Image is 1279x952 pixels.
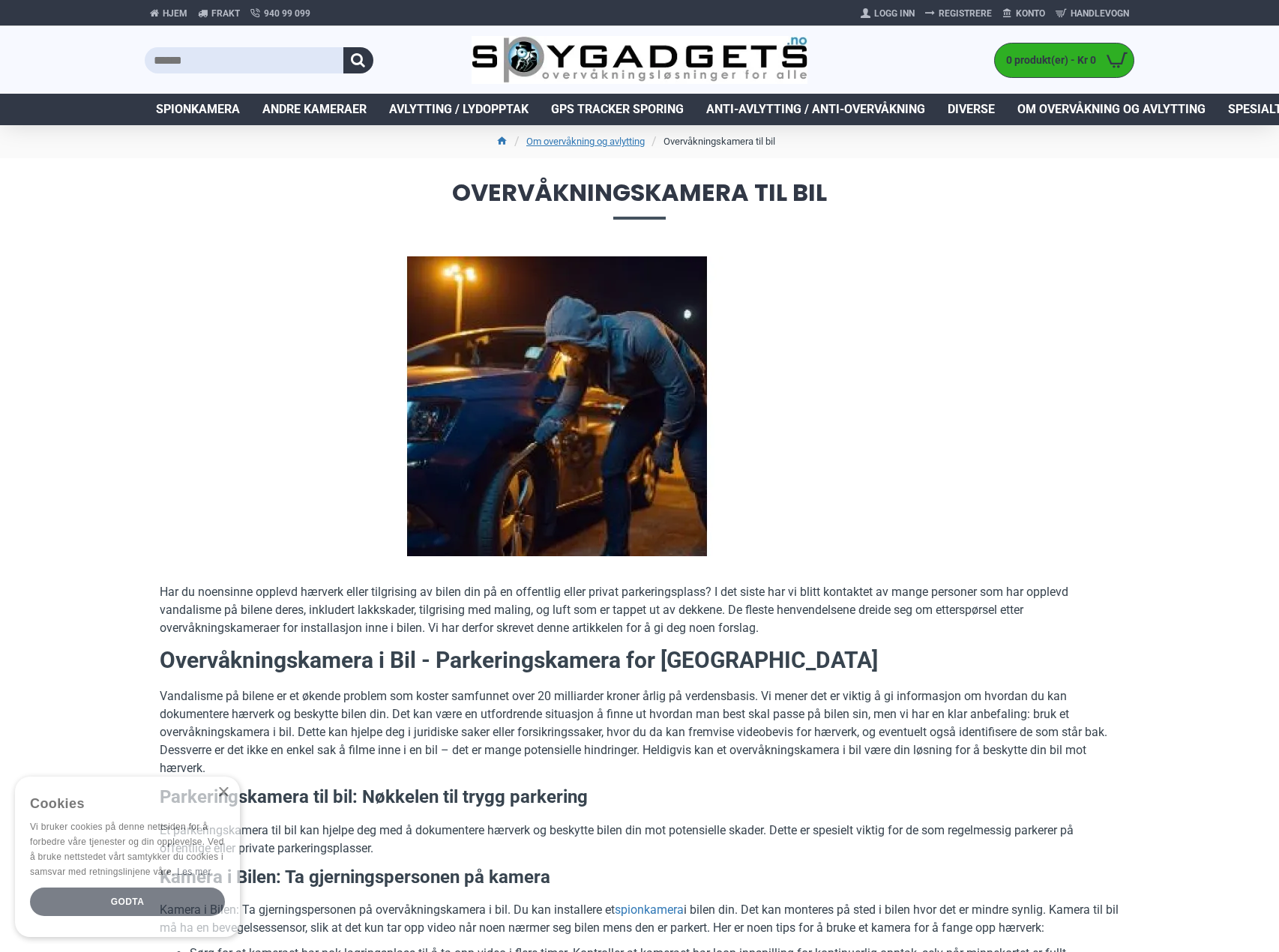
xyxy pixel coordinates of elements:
span: Overvåkningskamera til bil [145,181,1134,219]
a: Om overvåkning og avlytting [1006,94,1217,125]
span: Logg Inn [874,7,915,20]
a: Registrere [920,1,997,25]
span: Handlevogn [1071,7,1129,20]
a: Logg Inn [855,1,920,25]
span: Registrere [939,7,992,20]
div: Close [217,787,229,798]
span: Spionkamera [156,100,240,118]
span: 940 99 099 [264,7,310,20]
a: Andre kameraer [251,94,378,125]
span: Frakt [211,7,240,20]
p: Et parkeringskamera til bil kan hjelpe deg med å dokumentere hærverk og beskytte bilen din mot po... [160,822,1119,858]
p: Kamera i Bilen: Ta gjerningspersonen på overvåkningskamera i bil. Du kan installere et i bilen di... [160,901,1119,937]
a: spionkamera [615,901,684,919]
span: Om overvåkning og avlytting [1017,100,1206,118]
div: Godta [30,888,225,916]
span: Avlytting / Lydopptak [389,100,529,118]
a: Les mer, opens a new window [177,867,211,877]
span: GPS Tracker Sporing [551,100,684,118]
img: Overvåkningskamera til bil [160,256,954,556]
a: GPS Tracker Sporing [540,94,695,125]
h3: Parkeringskamera til bil: Nøkkelen til trygg parkering [160,785,1119,810]
div: Cookies [30,788,215,820]
img: SpyGadgets.no [472,36,808,85]
a: Konto [997,1,1050,25]
h2: Overvåkningskamera i Bil - Parkeringskamera for [GEOGRAPHIC_DATA] [160,645,1119,676]
h3: Kamera i Bilen: Ta gjerningspersonen på kamera [160,865,1119,891]
a: 0 produkt(er) - Kr 0 [995,43,1134,77]
a: Om overvåkning og avlytting [526,134,645,149]
span: 0 produkt(er) - Kr 0 [995,52,1100,68]
a: Diverse [936,94,1006,125]
span: Vi bruker cookies på denne nettsiden for å forbedre våre tjenester og din opplevelse. Ved å bruke... [30,822,224,876]
a: Anti-avlytting / Anti-overvåkning [695,94,936,125]
a: Avlytting / Lydopptak [378,94,540,125]
span: Anti-avlytting / Anti-overvåkning [706,100,925,118]
a: Spionkamera [145,94,251,125]
p: Vandalisme på bilene er et økende problem som koster samfunnet over 20 milliarder kroner årlig på... [160,687,1119,777]
p: Har du noensinne opplevd hærverk eller tilgrising av bilen din på en offentlig eller privat parke... [160,583,1119,637]
span: Hjem [163,7,187,20]
span: Andre kameraer [262,100,367,118]
span: Diverse [948,100,995,118]
span: Konto [1016,7,1045,20]
a: Handlevogn [1050,1,1134,25]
